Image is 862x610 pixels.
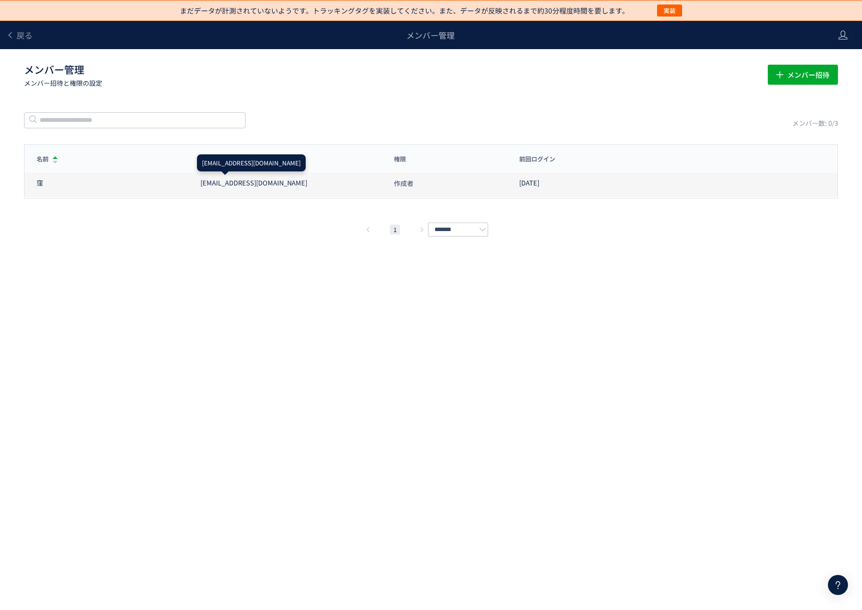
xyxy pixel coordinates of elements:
span: 実装 [664,5,676,17]
div: [EMAIL_ADDRESS][DOMAIN_NAME] [200,178,307,188]
li: 1 [390,225,400,235]
div: [EMAIL_ADDRESS][DOMAIN_NAME] [197,154,306,171]
button: 実装 [657,5,682,17]
div: pagination [24,224,838,236]
h1: メンバー管理 [24,63,756,88]
span: 名前 [37,154,49,163]
p: まだデータが計測されていないようです。トラッキングタグを実装してください。また、データが反映されるまで約30分程度時間を要します。 [180,6,629,16]
span: 戻る [17,29,33,41]
span: 作成者 [394,180,413,186]
div: メンバー管理 [33,21,828,49]
span: 前回ログイン [519,154,555,163]
p: メンバー招待と権限の設定 [24,78,756,88]
div: [DATE] [507,178,695,188]
span: 権限 [394,154,406,163]
div: メンバー数: 0/3 [792,119,838,128]
div: 窪 [37,178,43,188]
span: メンバー招待 [787,65,829,85]
button: メンバー招待 [768,65,838,85]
